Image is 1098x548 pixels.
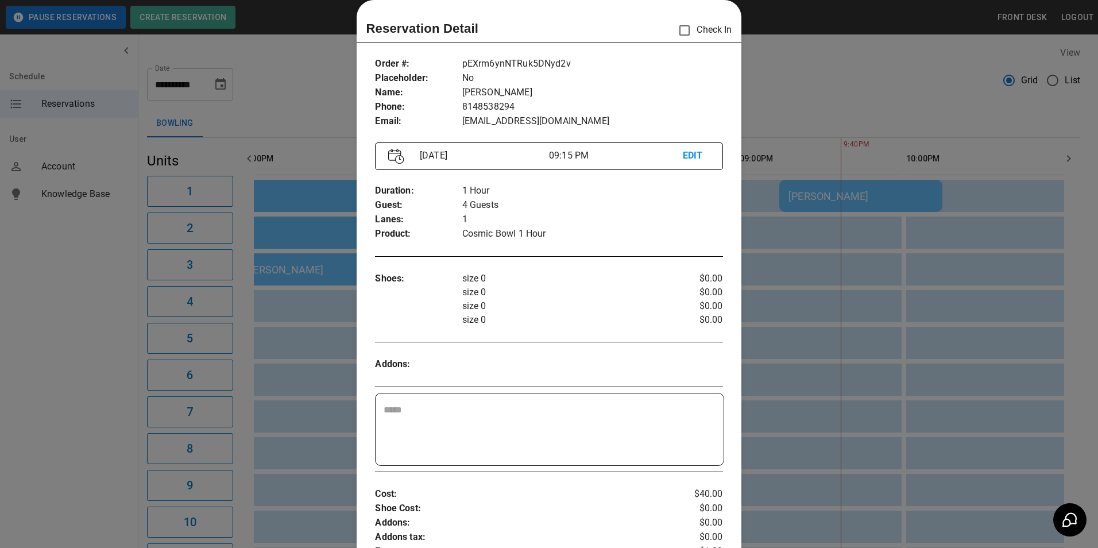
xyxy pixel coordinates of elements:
p: Cosmic Bowl 1 Hour [462,227,723,241]
p: $40.00 [665,487,723,501]
p: Order # : [375,57,462,71]
p: Email : [375,114,462,129]
p: Addons : [375,516,664,530]
p: size 0 [462,272,665,285]
p: Reservation Detail [366,19,478,38]
p: Shoe Cost : [375,501,664,516]
p: $0.00 [665,285,723,299]
p: 8148538294 [462,100,723,114]
p: $0.00 [665,516,723,530]
p: $0.00 [665,501,723,516]
p: 1 Hour [462,184,723,198]
p: size 0 [462,285,665,299]
p: Check In [672,18,732,43]
p: Cost : [375,487,664,501]
p: Guest : [375,198,462,213]
p: $0.00 [665,530,723,545]
p: [EMAIL_ADDRESS][DOMAIN_NAME] [462,114,723,129]
p: Addons tax : [375,530,664,545]
p: No [462,71,723,86]
p: 1 [462,213,723,227]
p: Product : [375,227,462,241]
p: Lanes : [375,213,462,227]
p: Phone : [375,100,462,114]
p: $0.00 [665,272,723,285]
img: Vector [388,149,404,164]
p: pEXrm6ynNTRuk5DNyd2v [462,57,723,71]
p: size 0 [462,313,665,327]
p: $0.00 [665,313,723,327]
p: EDIT [683,149,710,163]
p: Placeholder : [375,71,462,86]
p: Name : [375,86,462,100]
p: 4 Guests [462,198,723,213]
p: Shoes : [375,272,462,286]
p: 09:15 PM [549,149,683,163]
p: Addons : [375,357,462,372]
p: Duration : [375,184,462,198]
p: [PERSON_NAME] [462,86,723,100]
p: [DATE] [415,149,549,163]
p: $0.00 [665,299,723,313]
p: size 0 [462,299,665,313]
